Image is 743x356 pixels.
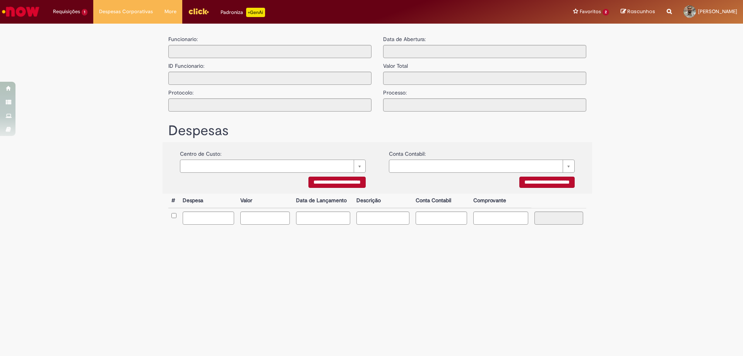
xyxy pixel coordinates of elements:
label: Data de Abertura: [383,35,426,43]
th: Valor [237,194,293,208]
label: Centro de Custo: [180,146,221,158]
span: Favoritos [580,8,601,15]
label: Protocolo: [168,85,193,96]
span: More [164,8,176,15]
h1: Despesas [168,123,586,139]
div: Padroniza [221,8,265,17]
label: Funcionario: [168,35,198,43]
th: Descrição [353,194,412,208]
label: Valor Total [383,58,408,70]
label: Conta Contabil: [389,146,426,158]
th: # [168,194,180,208]
span: [PERSON_NAME] [698,8,737,15]
a: Limpar campo {0} [389,160,575,173]
span: Despesas Corporativas [99,8,153,15]
span: 2 [603,9,609,15]
label: ID Funcionario: [168,58,204,70]
img: click_logo_yellow_360x200.png [188,5,209,17]
th: Despesa [180,194,237,208]
span: Requisições [53,8,80,15]
a: Limpar campo {0} [180,160,366,173]
p: +GenAi [246,8,265,17]
th: Comprovante [470,194,532,208]
a: Rascunhos [621,8,655,15]
img: ServiceNow [1,4,41,19]
span: 1 [82,9,87,15]
th: Data de Lançamento [293,194,354,208]
th: Conta Contabil [413,194,470,208]
label: Processo: [383,85,407,96]
span: Rascunhos [627,8,655,15]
